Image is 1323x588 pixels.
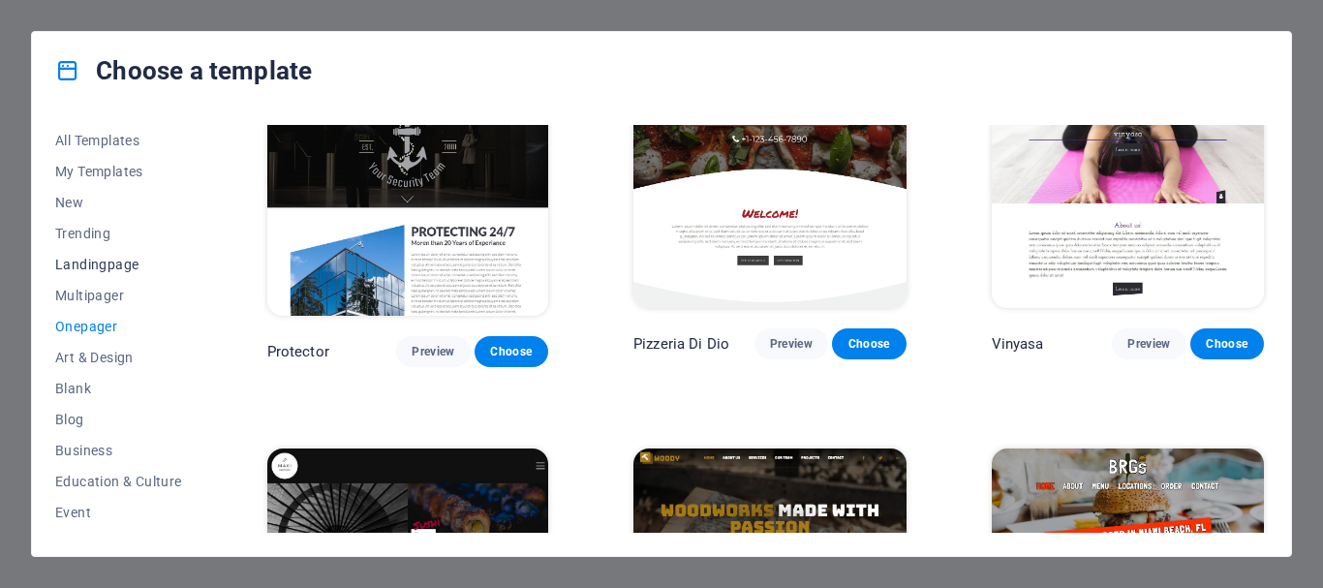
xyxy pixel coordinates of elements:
h4: Choose a template [55,55,312,86]
span: Trending [55,226,182,241]
button: Landingpage [55,249,182,280]
img: Protector [267,56,548,316]
span: Blog [55,412,182,427]
button: Trending [55,218,182,249]
p: Pizzeria Di Dio [633,334,729,354]
img: Pizzeria Di Dio [633,56,906,307]
span: Landingpage [55,257,182,272]
button: Choose [1190,328,1264,359]
span: Art & Design [55,350,182,365]
button: My Templates [55,156,182,187]
button: Blog [55,404,182,435]
span: Business [55,443,182,458]
button: All Templates [55,125,182,156]
span: Choose [847,336,890,352]
span: New [55,195,182,210]
span: Preview [1127,336,1170,352]
span: Preview [770,336,813,352]
button: Preview [396,336,470,367]
button: New [55,187,182,218]
button: Business [55,435,182,466]
span: Education & Culture [55,474,182,489]
button: Education & Culture [55,466,182,497]
button: Art & Design [55,342,182,373]
button: Event [55,497,182,528]
span: All Templates [55,133,182,148]
p: Protector [267,342,329,361]
span: Event [55,505,182,520]
span: My Templates [55,164,182,179]
button: Preview [1112,328,1185,359]
span: Choose [490,344,533,359]
button: Multipager [55,280,182,311]
span: Blank [55,381,182,396]
span: Choose [1206,336,1248,352]
img: Vinyasa [992,56,1265,307]
button: Choose [832,328,906,359]
span: Preview [412,344,454,359]
button: Onepager [55,311,182,342]
button: Gastronomy [55,528,182,559]
span: Multipager [55,288,182,303]
button: Preview [754,328,828,359]
p: Vinyasa [992,334,1044,354]
button: Choose [475,336,548,367]
span: Onepager [55,319,182,334]
button: Blank [55,373,182,404]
